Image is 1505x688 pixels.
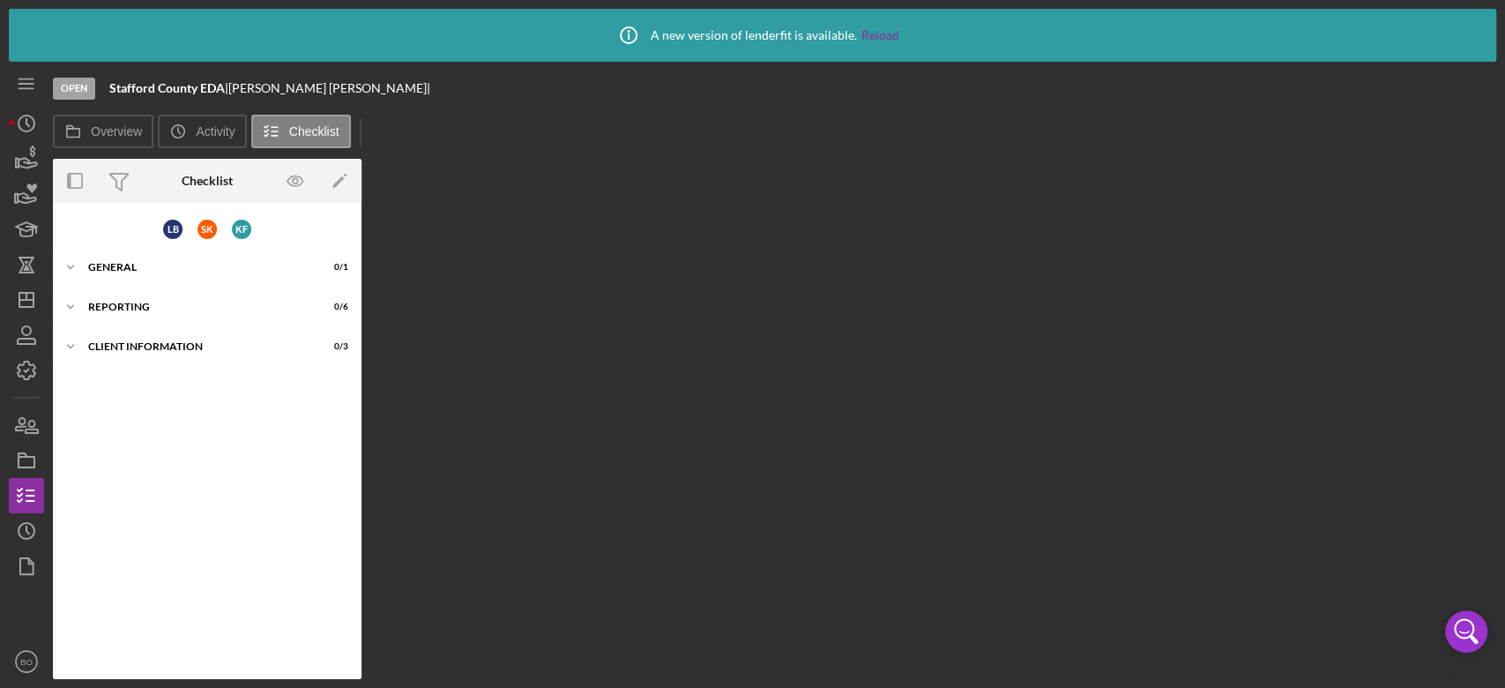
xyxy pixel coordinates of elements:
[1445,610,1487,653] div: Open Intercom Messenger
[9,644,44,679] button: BO
[228,81,430,95] div: [PERSON_NAME] [PERSON_NAME] |
[20,657,33,667] text: BO
[163,220,183,239] div: L B
[182,174,233,188] div: Checklist
[317,262,348,273] div: 0 / 1
[289,124,339,138] label: Checklist
[317,341,348,352] div: 0 / 3
[88,341,304,352] div: Client Information
[861,28,899,42] a: Reload
[91,124,142,138] label: Overview
[232,220,251,239] div: K F
[251,115,351,148] button: Checklist
[197,220,217,239] div: S K
[196,124,235,138] label: Activity
[317,302,348,312] div: 0 / 6
[88,262,304,273] div: General
[88,302,304,312] div: Reporting
[109,81,228,95] div: |
[53,115,153,148] button: Overview
[53,78,95,100] div: Open
[607,13,899,57] div: A new version of lenderfit is available.
[158,115,246,148] button: Activity
[109,80,225,95] b: Stafford County EDA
